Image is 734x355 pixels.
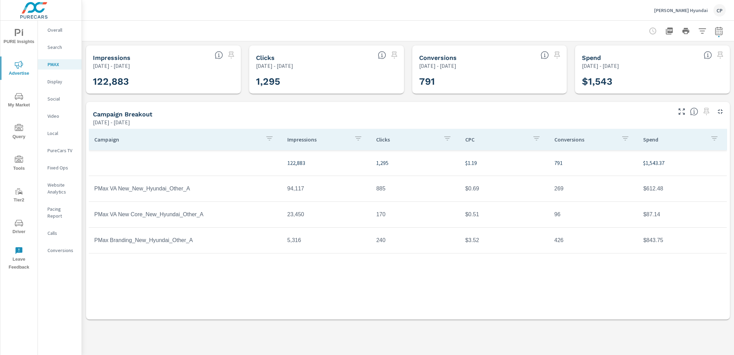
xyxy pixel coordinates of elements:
td: PMax VA New Core_New_Hyundai_Other_A [89,206,282,223]
span: Select a preset date range to save this widget [226,50,237,61]
h3: 1,295 [256,76,397,87]
button: Minimize Widget [715,106,726,117]
div: PMAX [38,59,82,70]
span: This is a summary of PMAX performance results by campaign. Each column can be sorted. [690,107,698,116]
p: [DATE] - [DATE] [93,62,130,70]
span: Select a preset date range to save this widget [715,50,726,61]
h5: Impressions [93,54,130,61]
p: Conversions [47,247,76,254]
div: CP [713,4,726,17]
td: 269 [549,180,638,197]
div: Local [38,128,82,138]
td: 23,450 [282,206,371,223]
td: $612.48 [638,180,727,197]
p: Search [47,44,76,51]
div: Conversions [38,245,82,255]
p: Video [47,113,76,119]
div: PureCars TV [38,145,82,156]
p: Social [47,95,76,102]
div: nav menu [0,21,38,274]
span: The amount of money spent on advertising during the period. [704,51,712,59]
span: Select a preset date range to save this widget [389,50,400,61]
div: Pacing Report [38,204,82,221]
div: Social [38,94,82,104]
td: 5,316 [282,232,371,249]
div: Fixed Ops [38,163,82,173]
td: $0.51 [460,206,549,223]
p: PMAX [47,61,76,68]
button: Print Report [679,24,693,38]
p: PureCars TV [47,147,76,154]
td: 96 [549,206,638,223]
div: Search [38,42,82,52]
p: Fixed Ops [47,164,76,171]
p: Spend [643,136,705,143]
div: Video [38,111,82,121]
p: [DATE] - [DATE] [419,62,456,70]
td: 426 [549,232,638,249]
button: Apply Filters [695,24,709,38]
span: Query [2,124,35,141]
span: Advertise [2,61,35,77]
p: [DATE] - [DATE] [256,62,293,70]
span: Select a preset date range to save this widget [701,106,712,117]
td: $87.14 [638,206,727,223]
span: PURE Insights [2,29,35,46]
span: Total Conversions include Actions, Leads and Unmapped. [541,51,549,59]
h5: Campaign Breakout [93,111,152,118]
td: $3.52 [460,232,549,249]
span: Tier2 [2,187,35,204]
h5: Clicks [256,54,275,61]
td: 885 [371,180,460,197]
h3: $1,543 [582,76,723,87]
h3: 122,883 [93,76,234,87]
p: [DATE] - [DATE] [582,62,619,70]
p: Campaign [94,136,260,143]
td: PMax VA New_New_Hyundai_Other_A [89,180,282,197]
td: $843.75 [638,232,727,249]
p: [DATE] - [DATE] [93,118,130,126]
p: $1,543.37 [643,159,721,167]
p: Calls [47,230,76,237]
h3: 791 [419,76,560,87]
button: Make Fullscreen [676,106,687,117]
p: Overall [47,27,76,33]
div: Display [38,76,82,87]
button: Select Date Range [712,24,726,38]
span: Driver [2,219,35,236]
p: [PERSON_NAME] Hyundai [654,7,708,13]
button: "Export Report to PDF" [662,24,676,38]
td: 94,117 [282,180,371,197]
p: 1,295 [376,159,454,167]
p: CPC [465,136,527,143]
p: Impressions [287,136,349,143]
td: 170 [371,206,460,223]
p: Conversions [554,136,616,143]
div: Website Analytics [38,180,82,197]
div: Overall [38,25,82,35]
p: 791 [554,159,632,167]
td: 240 [371,232,460,249]
h5: Spend [582,54,601,61]
p: Pacing Report [47,206,76,219]
span: Leave Feedback [2,247,35,271]
span: Select a preset date range to save this widget [552,50,563,61]
p: Clicks [376,136,438,143]
td: $0.69 [460,180,549,197]
p: Display [47,78,76,85]
span: My Market [2,92,35,109]
p: Website Analytics [47,181,76,195]
span: Tools [2,156,35,173]
span: The number of times an ad was shown on your behalf. [215,51,223,59]
td: PMax Branding_New_Hyundai_Other_A [89,232,282,249]
p: $1.19 [465,159,543,167]
div: Calls [38,228,82,238]
h5: Conversions [419,54,457,61]
span: The number of times an ad was clicked by a consumer. [378,51,386,59]
p: Local [47,130,76,137]
p: 122,883 [287,159,365,167]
